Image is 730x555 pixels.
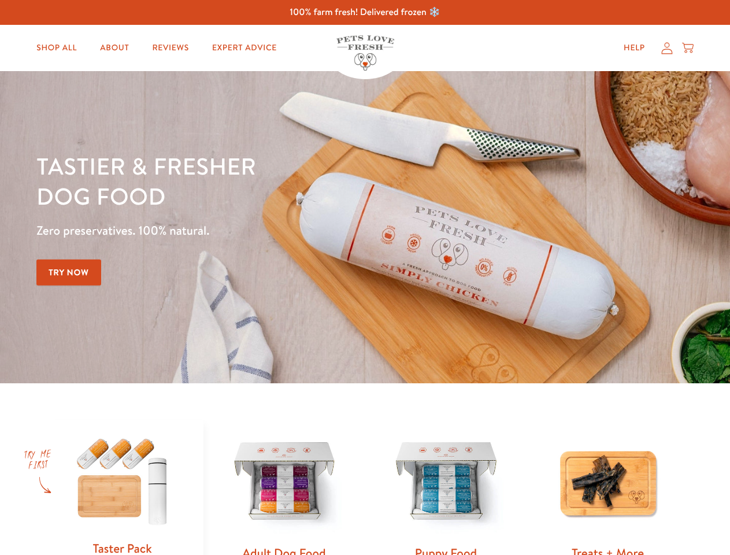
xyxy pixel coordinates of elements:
a: Expert Advice [203,36,286,60]
a: Shop All [27,36,86,60]
a: About [91,36,138,60]
a: Reviews [143,36,198,60]
a: Help [614,36,654,60]
img: Pets Love Fresh [336,35,394,71]
a: Try Now [36,260,101,286]
p: Zero preservatives. 100% natural. [36,220,475,241]
h1: Tastier & fresher dog food [36,151,475,211]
